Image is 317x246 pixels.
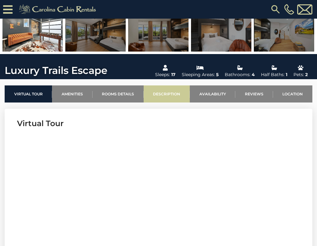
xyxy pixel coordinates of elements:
img: search-regular.svg [270,4,281,15]
a: Amenities [52,85,92,102]
a: Rooms Details [93,85,144,102]
img: 168695567 [128,13,189,52]
a: [PHONE_NUMBER] [283,4,296,15]
img: Khaki-logo.png [16,3,101,16]
img: 168408888 [254,13,314,52]
a: Location [273,85,312,102]
a: Reviews [235,85,273,102]
a: Description [144,85,190,102]
h3: Virtual Tour [17,118,300,129]
img: 168695565 [65,13,126,52]
img: 168408897 [191,13,251,52]
a: Availability [190,85,235,102]
img: 168408879 [2,13,63,52]
a: Virtual Tour [5,85,52,102]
